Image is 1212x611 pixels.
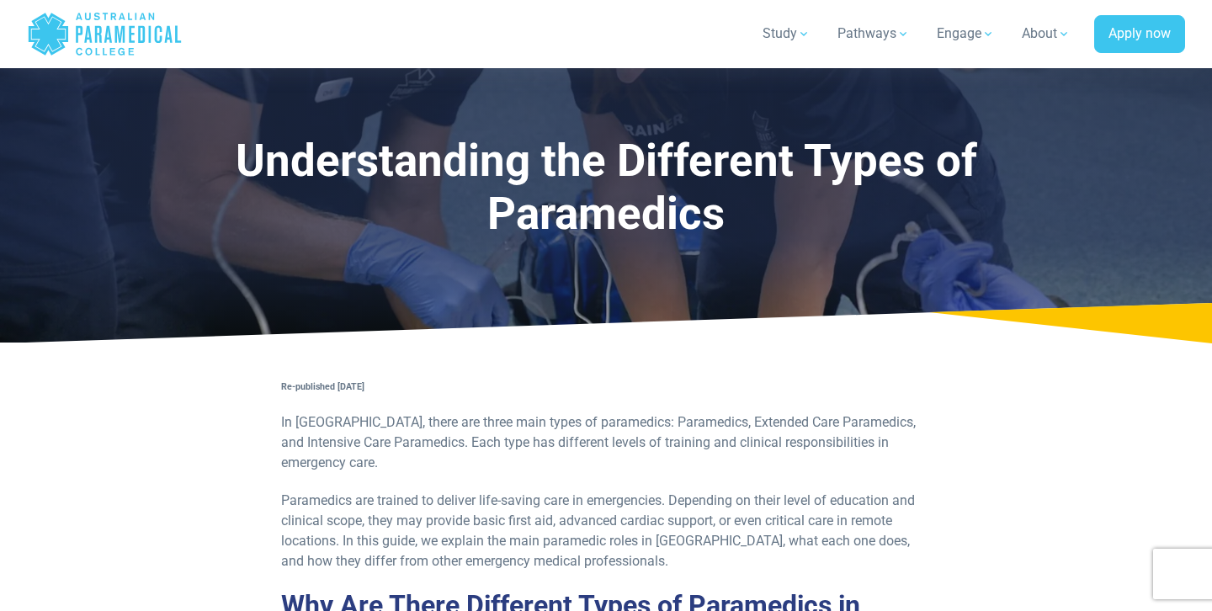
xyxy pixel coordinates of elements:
a: Australian Paramedical College [27,7,183,61]
a: About [1012,10,1081,57]
strong: Re-published [DATE] [281,381,364,392]
p: Paramedics are trained to deliver life-saving care in emergencies. Depending on their level of ed... [281,491,931,571]
h1: Understanding the Different Types of Paramedics [172,135,1040,242]
a: Apply now [1094,15,1185,54]
a: Pathways [827,10,920,57]
a: Study [752,10,821,57]
a: Engage [927,10,1005,57]
p: In [GEOGRAPHIC_DATA], there are three main types of paramedics: Paramedics, Extended Care Paramed... [281,412,931,473]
